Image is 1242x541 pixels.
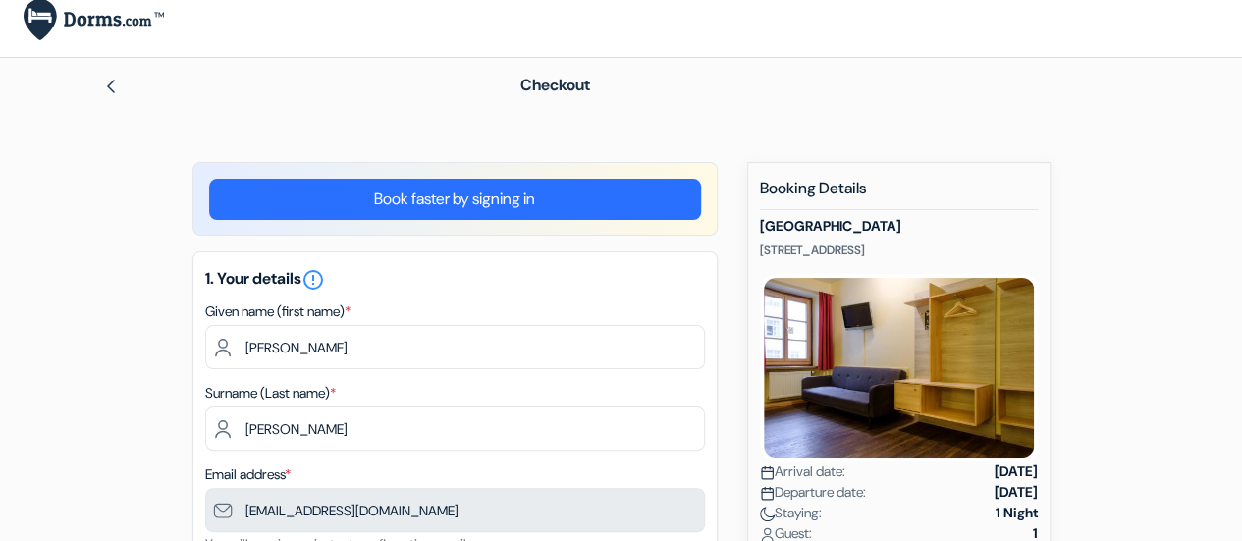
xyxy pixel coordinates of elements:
span: Staying: [760,503,822,523]
label: Surname (Last name) [205,383,336,404]
label: Given name (first name) [205,301,351,322]
img: left_arrow.svg [103,79,119,94]
h5: Booking Details [760,179,1038,210]
h5: [GEOGRAPHIC_DATA] [760,218,1038,235]
p: [STREET_ADDRESS] [760,243,1038,258]
i: error_outline [301,268,325,292]
span: Arrival date: [760,461,845,482]
a: Book faster by signing in [209,179,701,220]
span: Departure date: [760,482,866,503]
strong: [DATE] [995,482,1038,503]
input: Enter email address [205,488,705,532]
input: Enter last name [205,406,705,451]
label: Email address [205,464,291,485]
span: Checkout [520,75,590,95]
strong: 1 Night [996,503,1038,523]
img: calendar.svg [760,486,775,501]
strong: [DATE] [995,461,1038,482]
a: error_outline [301,268,325,289]
input: Enter first name [205,325,705,369]
h5: 1. Your details [205,268,705,292]
img: moon.svg [760,507,775,521]
img: calendar.svg [760,465,775,480]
